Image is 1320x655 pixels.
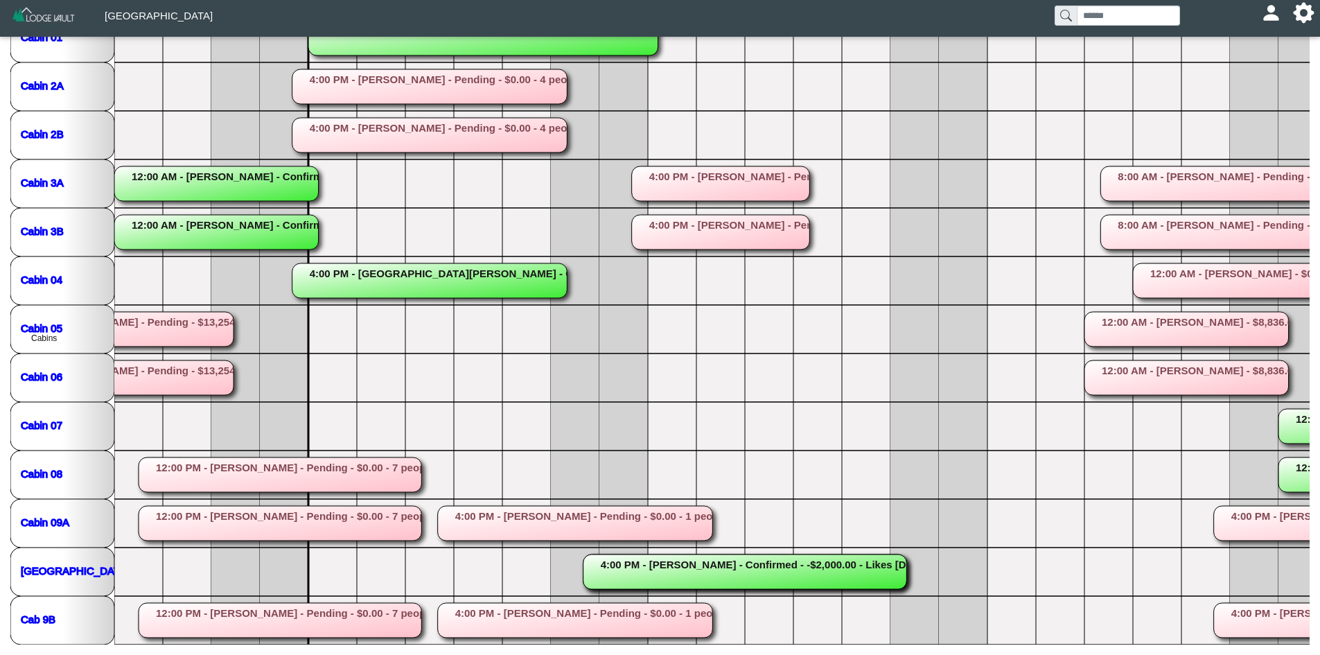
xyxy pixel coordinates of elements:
[21,79,64,91] a: Cabin 2A
[11,6,77,30] img: Z
[21,273,62,285] a: Cabin 04
[21,516,69,527] a: Cabin 09A
[1266,8,1276,18] svg: person fill
[21,370,62,382] a: Cabin 06
[1299,8,1309,18] svg: gear fill
[21,128,64,139] a: Cabin 2B
[31,333,57,343] text: Cabins
[21,30,62,42] a: Cabin 01
[21,564,129,576] a: [GEOGRAPHIC_DATA]
[21,225,64,236] a: Cabin 3B
[1060,10,1071,21] svg: search
[21,419,62,430] a: Cabin 07
[21,467,62,479] a: Cabin 08
[21,176,64,188] a: Cabin 3A
[21,613,55,625] a: Cab 9B
[21,322,62,333] a: Cabin 05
